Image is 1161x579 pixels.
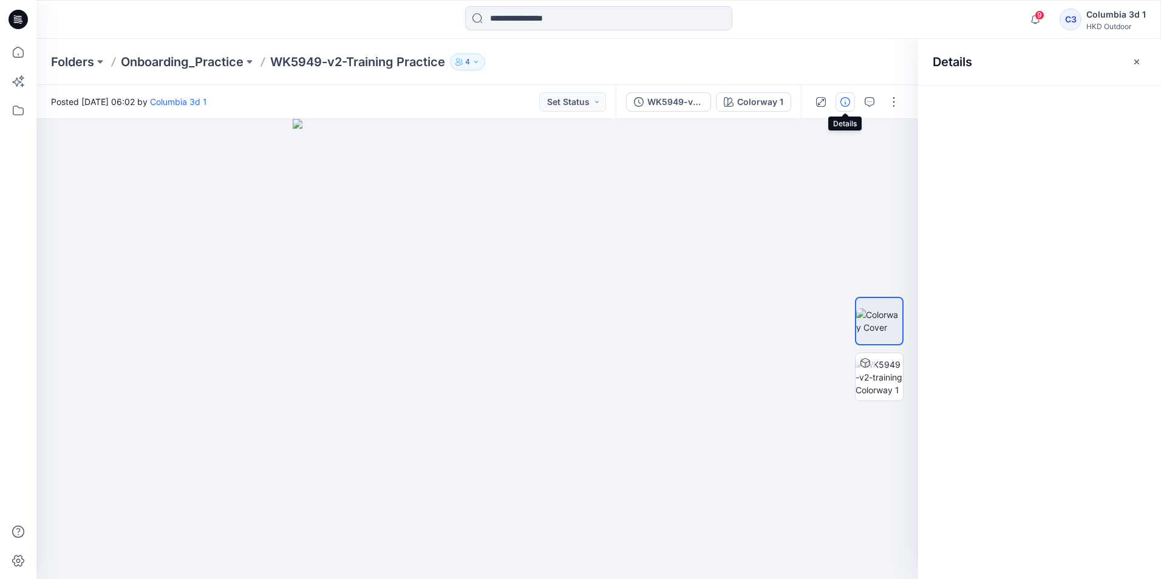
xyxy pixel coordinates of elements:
[450,53,485,70] button: 4
[270,53,445,70] p: WK5949-v2-Training Practice
[51,53,94,70] a: Folders
[1060,8,1081,30] div: C3
[856,308,902,334] img: Colorway Cover
[121,53,243,70] a: Onboarding_Practice
[836,92,855,112] button: Details
[647,95,703,109] div: WK5949-v2-training
[465,55,470,69] p: 4
[51,95,207,108] span: Posted [DATE] 06:02 by
[150,96,207,107] a: Columbia 3d 1
[1086,7,1146,22] div: Columbia 3d 1
[856,358,903,396] img: WK5949-v2-training Colorway 1
[716,92,791,112] button: Colorway 1
[737,95,783,109] div: Colorway 1
[1035,10,1044,20] span: 9
[933,55,972,69] h2: Details
[1086,22,1146,31] div: HKD Outdoor
[626,92,711,112] button: WK5949-v2-training
[293,119,662,579] img: eyJhbGciOiJIUzI1NiIsImtpZCI6IjAiLCJzbHQiOiJzZXMiLCJ0eXAiOiJKV1QifQ.eyJkYXRhIjp7InR5cGUiOiJzdG9yYW...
